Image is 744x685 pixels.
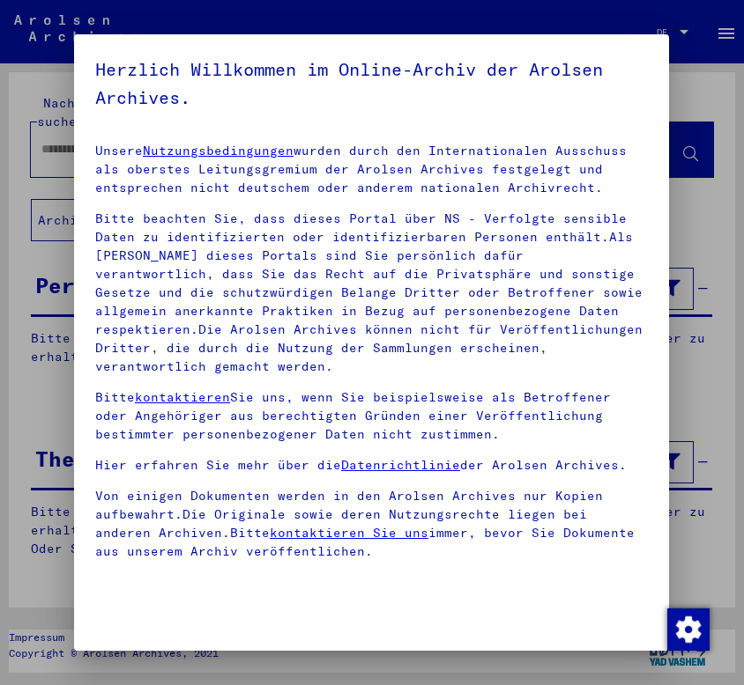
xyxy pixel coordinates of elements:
[95,210,648,376] p: Bitte beachten Sie, dass dieses Portal über NS - Verfolgte sensible Daten zu identifizierten oder...
[666,608,709,650] div: Zustimmung ändern
[667,608,710,651] img: Zustimmung ändern
[341,457,460,473] a: Datenrichtlinie
[143,143,294,158] a: Nutzungsbedingungen
[95,388,648,444] p: Bitte Sie uns, wenn Sie beispielsweise als Betroffener oder Angehöriger aus berechtigten Gründen ...
[270,525,428,541] a: kontaktieren Sie uns
[95,456,648,475] p: Hier erfahren Sie mehr über die der Arolsen Archives.
[95,55,648,112] h5: Herzlich Willkommen im Online-Archiv der Arolsen Archives.
[135,389,230,405] a: kontaktieren
[95,142,648,197] p: Unsere wurden durch den Internationalen Ausschuss als oberstes Leitungsgremium der Arolsen Archiv...
[95,487,648,561] p: Von einigen Dokumenten werden in den Arolsen Archives nur Kopien aufbewahrt.Die Originale sowie d...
